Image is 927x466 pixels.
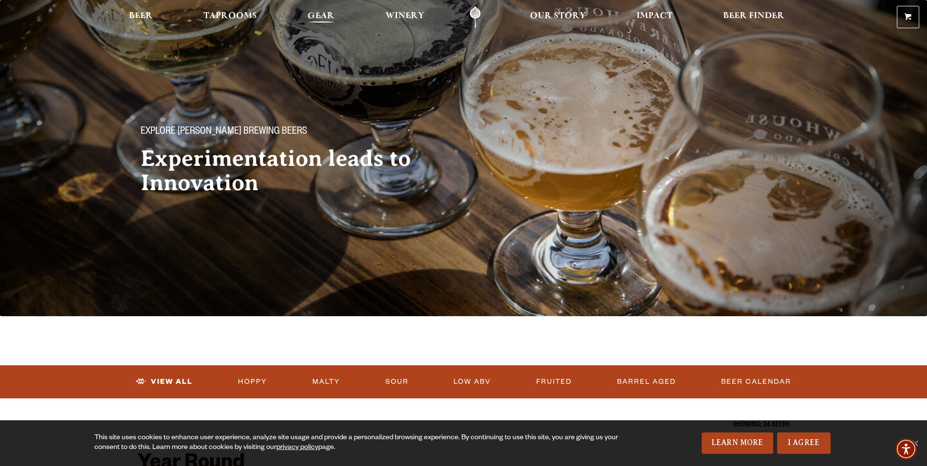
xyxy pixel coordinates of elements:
[132,371,197,393] a: View All
[723,12,784,20] span: Beer Finder
[129,12,153,20] span: Beer
[450,371,495,393] a: Low ABV
[301,6,341,28] a: Gear
[379,6,431,28] a: Winery
[717,6,791,28] a: Beer Finder
[895,438,917,460] div: Accessibility Menu
[234,371,271,393] a: Hoppy
[382,371,413,393] a: Sour
[141,146,444,195] h2: Experimentation leads to Innovation
[123,6,159,28] a: Beer
[524,6,592,28] a: Our Story
[777,432,831,454] a: I Agree
[532,371,576,393] a: Fruited
[197,6,263,28] a: Taprooms
[457,6,493,28] a: Odell Home
[276,444,318,452] a: privacy policy
[702,432,773,454] a: Learn More
[141,126,307,139] span: Explore [PERSON_NAME] Brewing Beers
[636,12,673,20] span: Impact
[94,433,621,453] div: This site uses cookies to enhance user experience, analyze site usage and provide a personalized ...
[630,6,679,28] a: Impact
[203,12,257,20] span: Taprooms
[717,371,795,393] a: Beer Calendar
[385,12,424,20] span: Winery
[309,371,344,393] a: Malty
[308,12,334,20] span: Gear
[613,371,680,393] a: Barrel Aged
[530,12,586,20] span: Our Story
